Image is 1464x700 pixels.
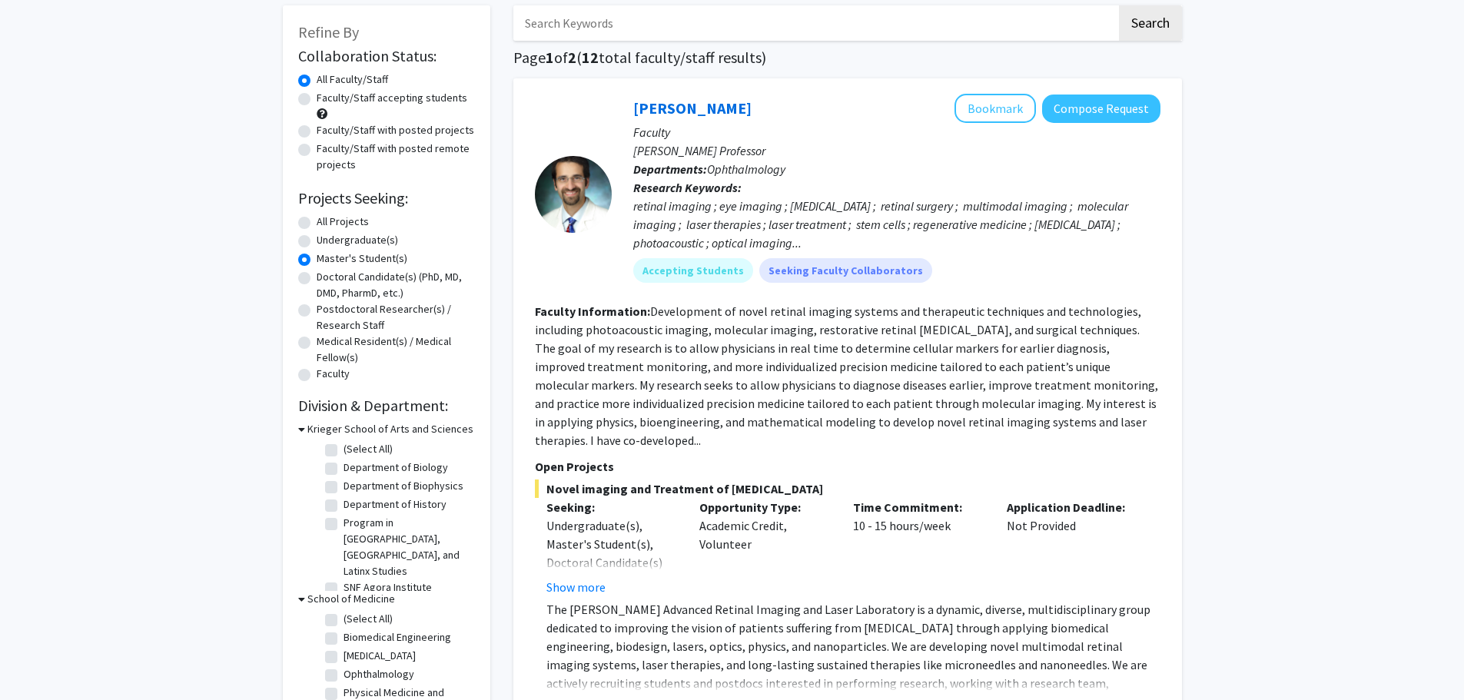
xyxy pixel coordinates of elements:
label: (Select All) [344,611,393,627]
p: Seeking: [546,498,677,516]
label: [MEDICAL_DATA] [344,648,416,664]
label: Faculty [317,366,350,382]
label: Undergraduate(s) [317,232,398,248]
label: Department of History [344,496,447,513]
button: Compose Request to Yannis Paulus [1042,95,1160,123]
span: 1 [546,48,554,67]
a: [PERSON_NAME] [633,98,752,118]
label: Faculty/Staff with posted projects [317,122,474,138]
span: Refine By [298,22,359,41]
label: Master's Student(s) [317,250,407,267]
span: Ophthalmology [707,161,785,177]
label: All Projects [317,214,369,230]
b: Departments: [633,161,707,177]
label: Ophthalmology [344,666,414,682]
h2: Division & Department: [298,396,475,415]
p: Opportunity Type: [699,498,830,516]
label: Postdoctoral Researcher(s) / Research Staff [317,301,475,333]
h1: Page of ( total faculty/staff results) [513,48,1182,67]
mat-chip: Seeking Faculty Collaborators [759,258,932,283]
label: Program in [GEOGRAPHIC_DATA], [GEOGRAPHIC_DATA], and Latinx Studies [344,515,471,579]
button: Show more [546,578,606,596]
b: Faculty Information: [535,304,650,319]
label: Doctoral Candidate(s) (PhD, MD, DMD, PharmD, etc.) [317,269,475,301]
label: Department of Biology [344,459,448,476]
span: Novel imaging and Treatment of [MEDICAL_DATA] [535,479,1160,498]
label: Faculty/Staff accepting students [317,90,467,106]
label: Faculty/Staff with posted remote projects [317,141,475,173]
div: Academic Credit, Volunteer [688,498,842,596]
label: (Select All) [344,441,393,457]
label: SNF Agora Institute [344,579,432,595]
label: Biomedical Engineering [344,629,451,645]
label: All Faculty/Staff [317,71,388,88]
label: Department of Biophysics [344,478,463,494]
iframe: Chat [12,631,65,688]
p: Application Deadline: [1007,498,1137,516]
fg-read-more: Development of novel retinal imaging systems and therapeutic techniques and technologies, includi... [535,304,1158,448]
p: Faculty [633,123,1160,141]
mat-chip: Accepting Students [633,258,753,283]
b: Research Keywords: [633,180,742,195]
span: 12 [582,48,599,67]
p: Open Projects [535,457,1160,476]
h3: Krieger School of Arts and Sciences [307,421,473,437]
input: Search Keywords [513,5,1117,41]
p: [PERSON_NAME] Professor [633,141,1160,160]
h2: Collaboration Status: [298,47,475,65]
h2: Projects Seeking: [298,189,475,207]
h3: School of Medicine [307,591,395,607]
div: 10 - 15 hours/week [842,498,995,596]
button: Search [1119,5,1182,41]
label: Medical Resident(s) / Medical Fellow(s) [317,333,475,366]
p: Time Commitment: [853,498,984,516]
span: 2 [568,48,576,67]
div: Not Provided [995,498,1149,596]
button: Add Yannis Paulus to Bookmarks [954,94,1036,123]
div: retinal imaging ; eye imaging ; [MEDICAL_DATA] ; retinal surgery ; multimodal imaging ; molecular... [633,197,1160,252]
